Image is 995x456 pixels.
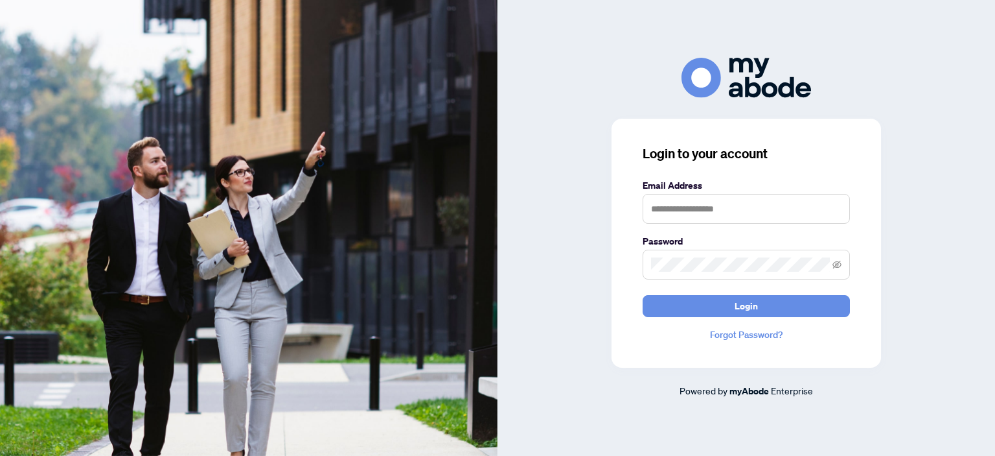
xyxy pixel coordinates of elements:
[643,328,850,342] a: Forgot Password?
[729,384,769,398] a: myAbode
[643,234,850,248] label: Password
[643,145,850,163] h3: Login to your account
[680,385,727,396] span: Powered by
[643,295,850,317] button: Login
[681,58,811,97] img: ma-logo
[735,296,758,317] span: Login
[643,178,850,193] label: Email Address
[771,385,813,396] span: Enterprise
[832,260,841,269] span: eye-invisible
